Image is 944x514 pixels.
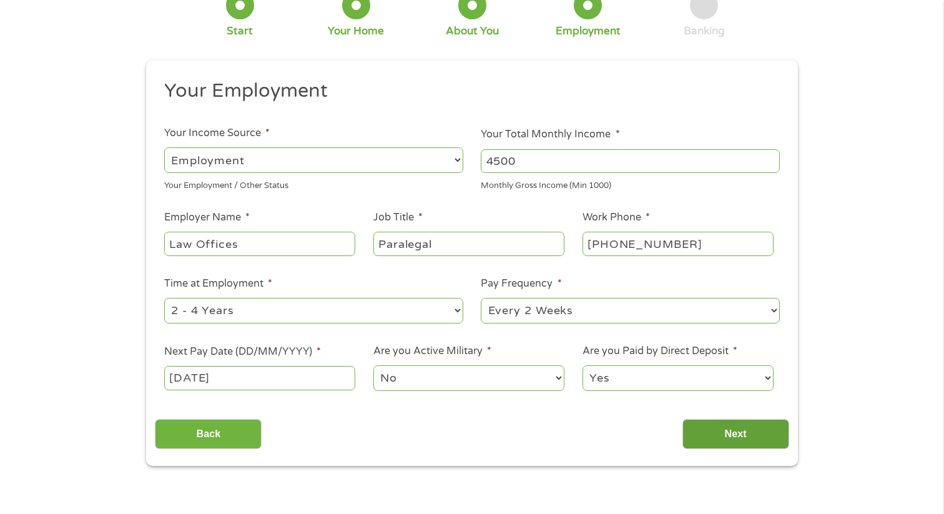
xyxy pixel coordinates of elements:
[155,419,262,450] input: Back
[227,24,253,38] div: Start
[481,128,619,141] label: Your Total Monthly Income
[373,232,564,255] input: Cashier
[164,79,771,104] h2: Your Employment
[446,24,499,38] div: About You
[583,211,650,224] label: Work Phone
[583,232,774,255] input: (231) 754-4010
[164,232,355,255] input: Walmart
[164,366,355,390] input: Use the arrow keys to pick a date
[164,175,463,192] div: Your Employment / Other Status
[164,345,321,358] label: Next Pay Date (DD/MM/YYYY)
[682,419,789,450] input: Next
[164,277,272,290] label: Time at Employment
[583,345,737,358] label: Are you Paid by Direct Deposit
[373,211,423,224] label: Job Title
[684,24,725,38] div: Banking
[164,211,250,224] label: Employer Name
[556,24,621,38] div: Employment
[164,127,270,140] label: Your Income Source
[481,175,780,192] div: Monthly Gross Income (Min 1000)
[373,345,491,358] label: Are you Active Military
[481,149,780,173] input: 1800
[328,24,384,38] div: Your Home
[481,277,561,290] label: Pay Frequency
